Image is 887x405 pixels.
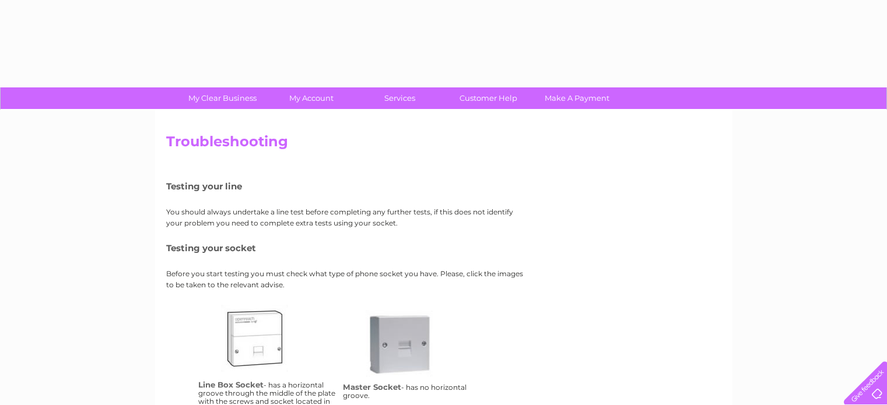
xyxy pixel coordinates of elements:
a: Make A Payment [529,87,625,109]
a: lbs [221,305,314,398]
p: Before you start testing you must check what type of phone socket you have. Please, click the ima... [166,268,528,290]
h2: Troubleshooting [166,133,721,156]
h5: Testing your socket [166,243,528,253]
p: You should always undertake a line test before completing any further tests, if this does not ide... [166,206,528,228]
h4: Master Socket [343,382,401,392]
a: ms [366,310,459,403]
a: Customer Help [440,87,537,109]
h5: Testing your line [166,181,528,191]
a: My Clear Business [174,87,271,109]
h4: Line Box Socket [198,380,264,389]
a: My Account [263,87,359,109]
a: Services [352,87,448,109]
